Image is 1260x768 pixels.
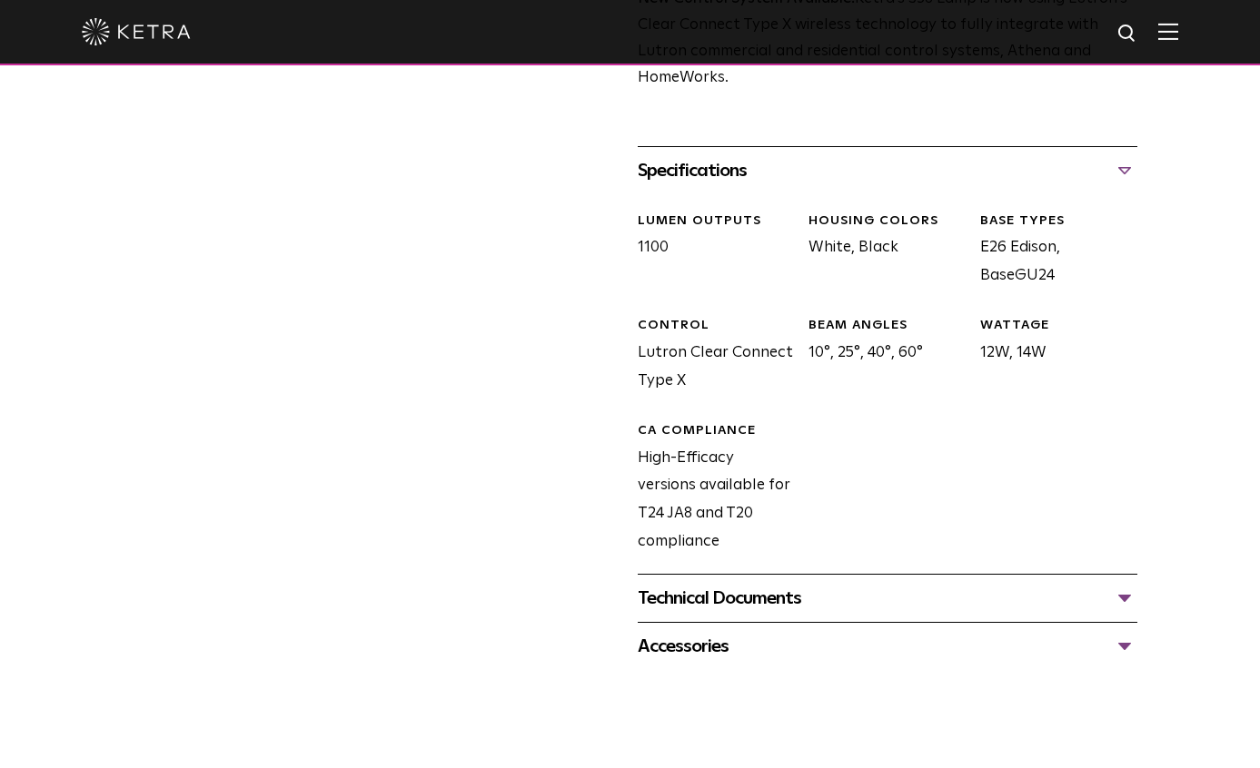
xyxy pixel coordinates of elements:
[624,317,796,395] div: Lutron Clear Connect Type X
[624,422,796,556] div: High-Efficacy versions available for T24 JA8 and T20 compliance
[967,212,1138,290] div: E26 Edison, BaseGU24
[638,422,796,440] div: CA Compliance
[638,632,1138,661] div: Accessories
[1116,23,1139,45] img: search icon
[967,317,1138,395] div: 12W, 14W
[980,317,1138,335] div: WATTAGE
[624,212,796,290] div: 1100
[795,212,967,290] div: White, Black
[795,317,967,395] div: 10°, 25°, 40°, 60°
[809,212,967,231] div: HOUSING COLORS
[809,317,967,335] div: BEAM ANGLES
[1158,23,1178,40] img: Hamburger%20Nav.svg
[638,584,1138,613] div: Technical Documents
[980,212,1138,231] div: BASE TYPES
[638,317,796,335] div: CONTROL
[638,156,1138,185] div: Specifications
[82,18,191,45] img: ketra-logo-2019-white
[638,212,796,231] div: LUMEN OUTPUTS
